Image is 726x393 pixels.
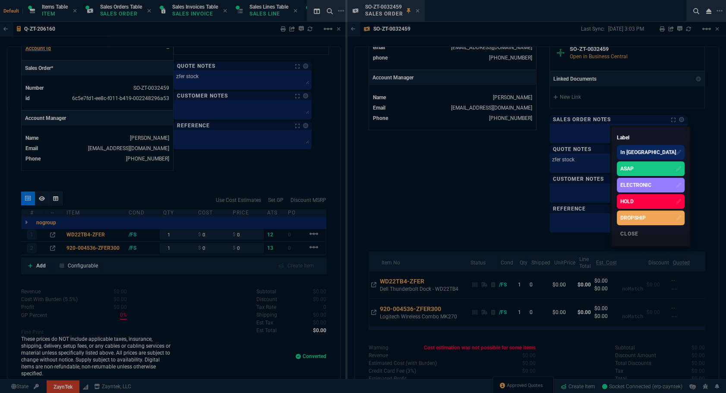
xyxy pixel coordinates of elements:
[620,198,634,205] div: HOLD
[620,148,676,156] div: In [GEOGRAPHIC_DATA]
[620,214,646,222] div: DROPSHIP
[617,227,685,241] div: Close
[617,132,685,143] p: Label
[620,181,651,189] div: ELECTRONIC
[620,165,634,173] div: ASAP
